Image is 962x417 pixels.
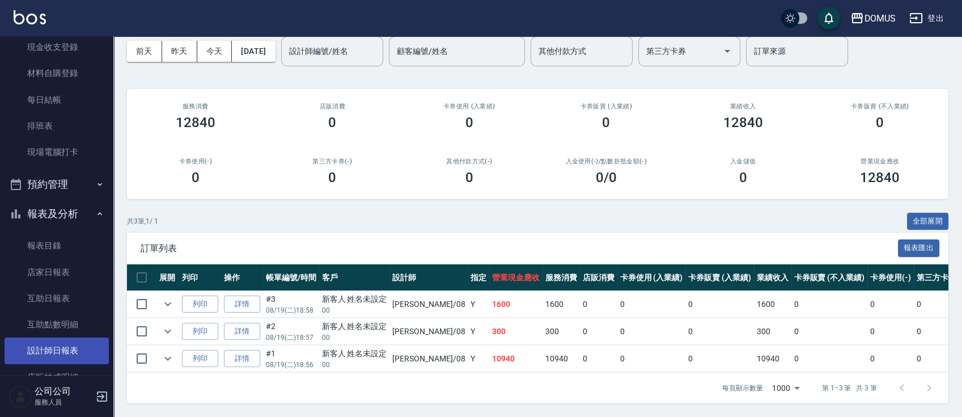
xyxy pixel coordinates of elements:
p: 每頁顯示數量 [722,383,763,393]
a: 現場電腦打卡 [5,139,109,165]
td: 0 [617,346,686,372]
td: [PERSON_NAME] /08 [389,318,468,345]
td: 0 [867,318,914,345]
h2: 入金使用(-) /點數折抵金額(-) [552,158,662,165]
h3: 0 [328,170,336,186]
th: 營業現金應收 [489,264,543,291]
p: 第 1–3 筆 共 3 筆 [822,383,877,393]
td: 0 [867,291,914,318]
th: 卡券使用 (入業績) [617,264,686,291]
button: 登出 [905,8,948,29]
td: 0 [580,318,617,345]
td: 300 [543,318,580,345]
th: 卡券販賣 (入業績) [685,264,754,291]
button: 報表及分析 [5,199,109,229]
div: 新客人 姓名未設定 [322,321,387,332]
th: 展開 [156,264,179,291]
td: 0 [791,291,867,318]
th: 帳單編號/時間 [263,264,319,291]
button: 列印 [182,296,218,313]
a: 詳情 [224,296,260,313]
td: 10940 [754,346,791,372]
p: 共 3 筆, 1 / 1 [127,216,158,226]
div: DOMUS [864,11,896,26]
td: 0 [867,346,914,372]
td: 0 [580,291,617,318]
button: 列印 [182,350,218,368]
td: 1600 [754,291,791,318]
h2: 業績收入 [688,103,798,110]
th: 服務消費 [543,264,580,291]
h2: 其他付款方式(-) [414,158,524,165]
p: 服務人員 [35,397,92,407]
h2: 卡券販賣 (入業績) [552,103,662,110]
td: 0 [617,291,686,318]
h3: 12840 [723,115,763,130]
h3: 0 [876,115,884,130]
a: 互助日報表 [5,285,109,311]
a: 材料自購登錄 [5,60,109,86]
button: 全部展開 [907,213,949,230]
a: 每日結帳 [5,87,109,113]
th: 客戶 [319,264,390,291]
h2: 店販消費 [278,103,388,110]
button: expand row [159,296,176,313]
img: Logo [14,10,46,24]
a: 報表目錄 [5,233,109,259]
a: 店販抽成明細 [5,364,109,390]
button: expand row [159,350,176,367]
h3: 12840 [176,115,215,130]
h2: 營業現金應收 [825,158,935,165]
h3: 0 /0 [596,170,617,186]
td: 0 [791,318,867,345]
td: Y [468,291,489,318]
td: 0 [685,291,754,318]
td: 0 [685,318,754,345]
a: 報表匯出 [898,242,940,253]
td: #1 [263,346,319,372]
div: 新客人 姓名未設定 [322,348,387,360]
a: 現金收支登錄 [5,34,109,60]
td: #3 [263,291,319,318]
h3: 0 [465,115,473,130]
p: 00 [322,332,387,343]
td: 0 [617,318,686,345]
button: 報表匯出 [898,239,940,257]
img: Person [9,385,32,408]
h3: 0 [602,115,610,130]
h2: 卡券販賣 (不入業績) [825,103,935,110]
button: save [817,7,840,30]
button: 昨天 [162,41,197,62]
button: 今天 [197,41,232,62]
button: 列印 [182,323,218,340]
h3: 0 [465,170,473,186]
p: 00 [322,360,387,370]
td: 10940 [543,346,580,372]
span: 訂單列表 [141,243,898,254]
h3: 服務消費 [141,103,251,110]
button: [DATE] [232,41,275,62]
h3: 0 [328,115,336,130]
button: DOMUS [846,7,900,30]
div: 1000 [768,373,804,403]
th: 業績收入 [754,264,791,291]
h2: 卡券使用 (入業績) [414,103,524,110]
th: 操作 [221,264,263,291]
td: Y [468,318,489,345]
td: 300 [754,318,791,345]
th: 列印 [179,264,221,291]
a: 詳情 [224,323,260,340]
th: 設計師 [389,264,468,291]
button: Open [718,42,736,60]
td: 1600 [543,291,580,318]
td: Y [468,346,489,372]
h5: 公司公司 [35,386,92,397]
div: 新客人 姓名未設定 [322,293,387,305]
h3: 0 [192,170,200,186]
th: 卡券販賣 (不入業績) [791,264,867,291]
h3: 0 [739,170,747,186]
a: 詳情 [224,350,260,368]
td: 300 [489,318,543,345]
h2: 卡券使用(-) [141,158,251,165]
h2: 入金儲值 [688,158,798,165]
